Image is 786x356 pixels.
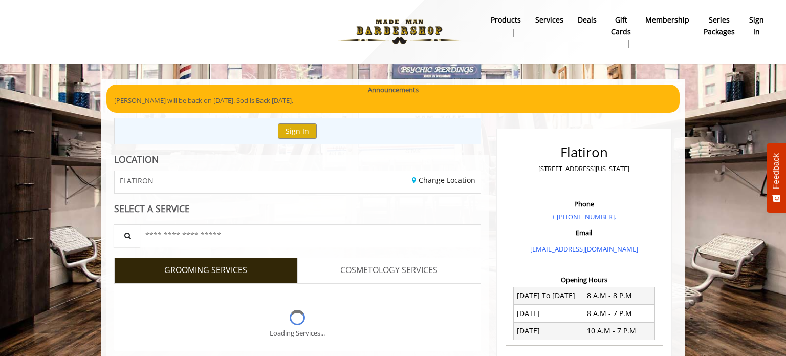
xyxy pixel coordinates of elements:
a: DealsDeals [571,13,604,39]
a: [EMAIL_ADDRESS][DOMAIN_NAME] [530,244,638,254]
span: GROOMING SERVICES [164,264,247,277]
a: Productsproducts [484,13,528,39]
b: Announcements [368,85,419,95]
h3: Email [508,229,660,236]
a: + [PHONE_NUMBER]. [552,212,616,221]
span: COSMETOLOGY SERVICES [340,264,438,277]
b: Series packages [704,14,735,37]
button: Service Search [114,224,140,247]
td: 8 A.M - 8 P.M [584,287,654,304]
div: Grooming services [114,283,481,352]
span: Feedback [772,153,781,189]
img: Made Man Barbershop logo [329,4,470,60]
button: Sign In [278,123,317,138]
a: Change Location [412,175,475,185]
td: [DATE] [514,305,584,322]
b: LOCATION [114,153,159,165]
h3: Phone [508,200,660,207]
b: gift cards [611,14,631,37]
b: Services [535,14,563,26]
td: 8 A.M - 7 P.M [584,305,654,322]
td: [DATE] To [DATE] [514,287,584,304]
a: Gift cardsgift cards [604,13,638,51]
b: Deals [578,14,597,26]
h3: Opening Hours [506,276,663,283]
span: FLATIRON [120,177,154,184]
h2: Flatiron [508,145,660,160]
p: [PERSON_NAME] will be back on [DATE]. Sod is Back [DATE]. [114,95,672,106]
p: [STREET_ADDRESS][US_STATE] [508,163,660,174]
b: products [491,14,521,26]
button: Feedback - Show survey [767,143,786,213]
a: ServicesServices [528,13,571,39]
a: Series packagesSeries packages [696,13,742,51]
b: sign in [749,14,764,37]
a: MembershipMembership [638,13,696,39]
div: SELECT A SERVICE [114,204,481,214]
div: Loading Services... [270,328,325,339]
td: [DATE] [514,322,584,340]
a: sign insign in [742,13,771,39]
td: 10 A.M - 7 P.M [584,322,654,340]
b: Membership [645,14,689,26]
